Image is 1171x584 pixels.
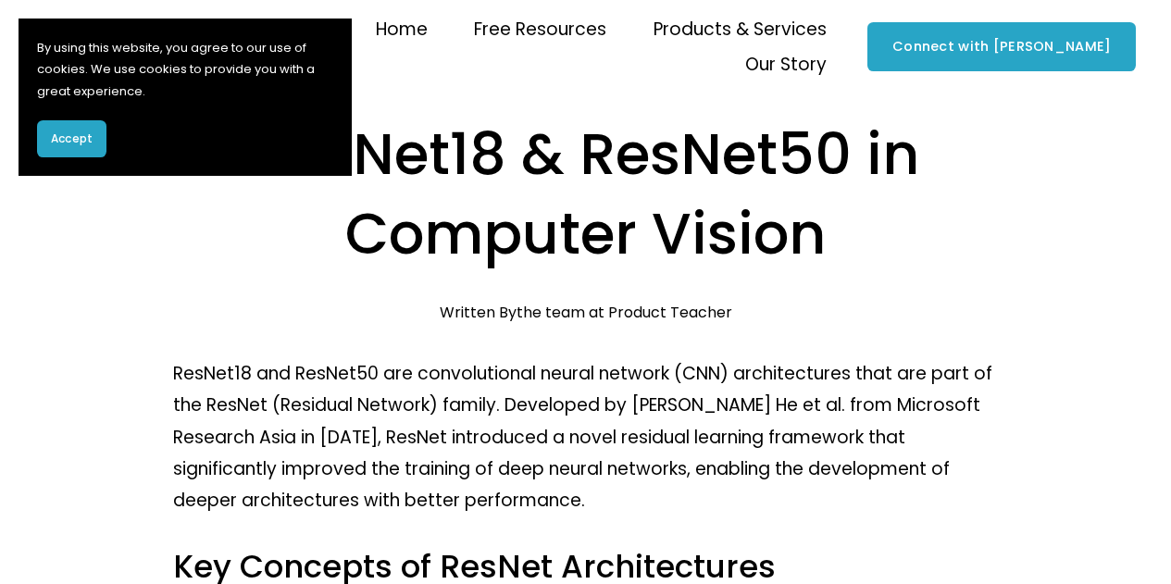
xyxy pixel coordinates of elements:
span: Our Story [745,49,827,81]
button: Accept [37,120,106,157]
a: Connect with [PERSON_NAME] [867,22,1136,71]
a: the team at Product Teacher [517,302,732,323]
span: Products & Services [654,14,827,45]
a: folder dropdown [474,12,606,47]
p: By using this website, you agree to our use of cookies. We use cookies to provide you with a grea... [37,37,333,102]
a: folder dropdown [654,12,827,47]
div: Written By [440,304,732,321]
a: folder dropdown [745,47,827,82]
h1: ResNet18 & ResNet50 in Computer Vision [173,115,999,274]
a: Home [376,12,428,47]
span: Accept [51,130,93,147]
section: Cookie banner [19,19,352,176]
p: ResNet18 and ResNet50 are convolutional neural network (CNN) architectures that are part of the R... [173,358,999,516]
span: Free Resources [474,14,606,45]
